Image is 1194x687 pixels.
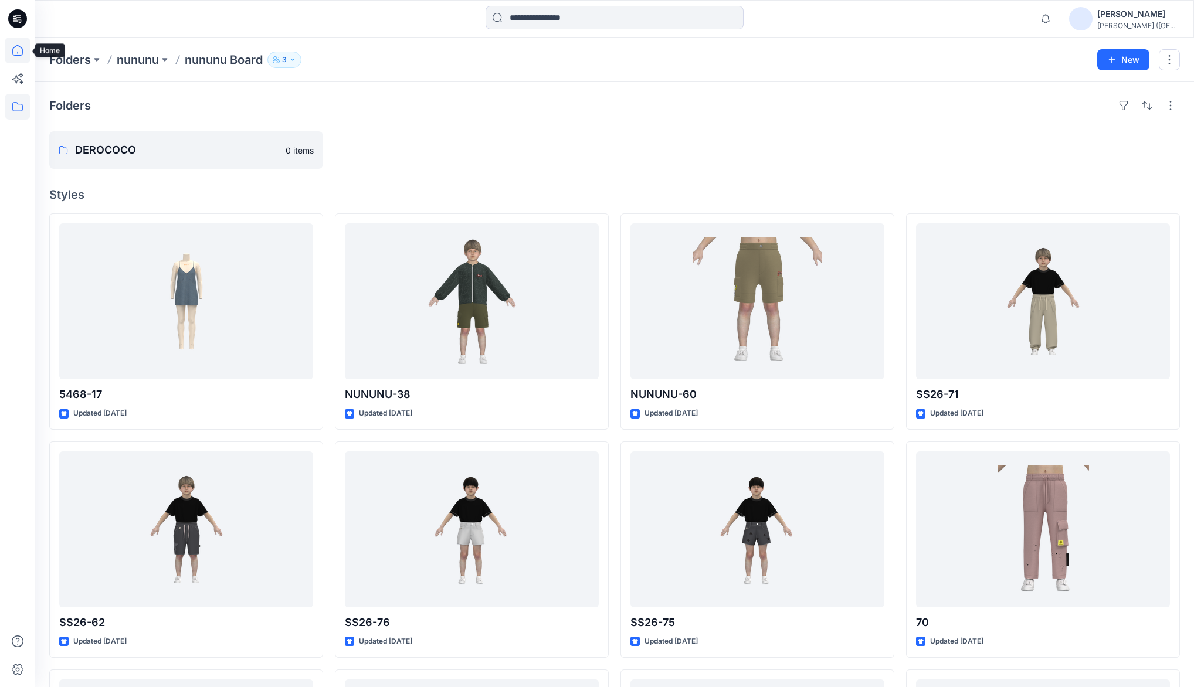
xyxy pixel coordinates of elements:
a: Folders [49,52,91,68]
p: 70 [916,614,1170,631]
p: Updated [DATE] [359,407,412,420]
img: avatar [1069,7,1093,30]
h4: Styles [49,188,1180,202]
p: SS26-62 [59,614,313,631]
p: Updated [DATE] [930,635,983,648]
p: SS26-71 [916,386,1170,403]
a: DEROCOCO0 items [49,131,323,169]
p: NUNUNU-60 [630,386,884,403]
a: SS26-62 [59,451,313,607]
p: 0 items [286,144,314,157]
p: SS26-76 [345,614,599,631]
a: NUNUNU-60 [630,223,884,379]
div: [PERSON_NAME] ([GEOGRAPHIC_DATA]) Exp... [1097,21,1179,30]
button: 3 [267,52,301,68]
p: NUNUNU-38 [345,386,599,403]
p: Updated [DATE] [645,635,698,648]
a: 70 [916,451,1170,607]
p: Updated [DATE] [73,635,127,648]
p: DEROCOCO [75,142,279,158]
p: Updated [DATE] [359,635,412,648]
a: SS26-71 [916,223,1170,379]
h4: Folders [49,98,91,113]
p: 3 [282,53,287,66]
a: NUNUNU-38 [345,223,599,379]
div: [PERSON_NAME] [1097,7,1179,21]
p: Updated [DATE] [930,407,983,420]
a: SS26-76 [345,451,599,607]
p: 5468-17 [59,386,313,403]
p: SS26-75 [630,614,884,631]
a: nununu [117,52,159,68]
p: nununu Board [185,52,263,68]
p: Updated [DATE] [645,407,698,420]
button: New [1097,49,1149,70]
a: SS26-75 [630,451,884,607]
a: 5468-17 [59,223,313,379]
p: Updated [DATE] [73,407,127,420]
